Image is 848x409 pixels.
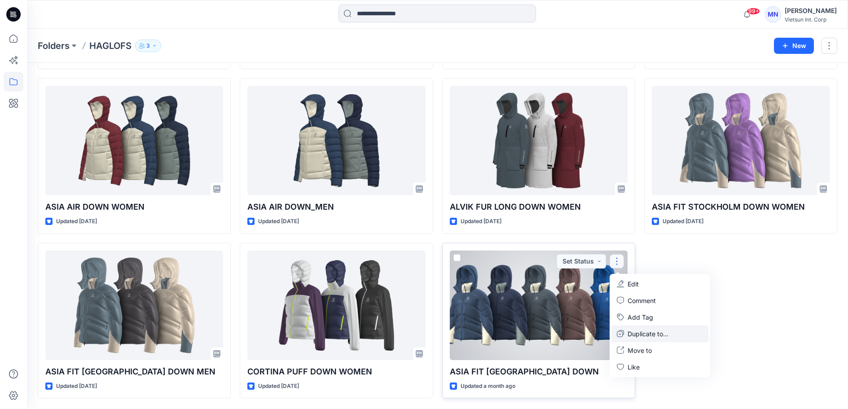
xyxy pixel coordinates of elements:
[747,8,760,15] span: 99+
[461,217,501,226] p: Updated [DATE]
[450,251,628,360] a: ASIA FIT STOCKHOLM DOWN
[450,86,628,195] a: ALVIK FUR LONG DOWN WOMEN
[611,276,708,292] a: Edit
[56,217,97,226] p: Updated [DATE]
[611,309,708,325] button: Add Tag
[135,40,161,52] button: 3
[450,365,628,378] p: ASIA FIT [GEOGRAPHIC_DATA] DOWN
[628,362,640,372] p: Like
[247,201,425,213] p: ASIA AIR DOWN_MEN
[785,16,837,23] div: Vietsun Int. Corp
[89,40,132,52] p: HAGLOFS
[652,201,830,213] p: ASIA FIT STOCKHOLM DOWN WOMEN
[38,40,70,52] a: Folders
[258,382,299,391] p: Updated [DATE]
[45,86,223,195] a: ASIA AIR DOWN WOMEN
[45,251,223,360] a: ASIA FIT STOCKHOLM DOWN MEN
[146,41,150,51] p: 3
[628,346,652,355] p: Move to
[258,217,299,226] p: Updated [DATE]
[247,251,425,360] a: CORTINA PUFF DOWN WOMEN
[765,6,781,22] div: MN
[45,365,223,378] p: ASIA FIT [GEOGRAPHIC_DATA] DOWN MEN
[628,329,668,339] p: Duplicate to...
[45,201,223,213] p: ASIA AIR DOWN WOMEN
[774,38,814,54] button: New
[785,5,837,16] div: [PERSON_NAME]
[247,365,425,378] p: CORTINA PUFF DOWN WOMEN
[628,296,656,305] p: Comment
[450,201,628,213] p: ALVIK FUR LONG DOWN WOMEN
[652,86,830,195] a: ASIA FIT STOCKHOLM DOWN WOMEN
[247,86,425,195] a: ASIA AIR DOWN_MEN
[56,382,97,391] p: Updated [DATE]
[663,217,703,226] p: Updated [DATE]
[461,382,515,391] p: Updated a month ago
[628,279,639,289] p: Edit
